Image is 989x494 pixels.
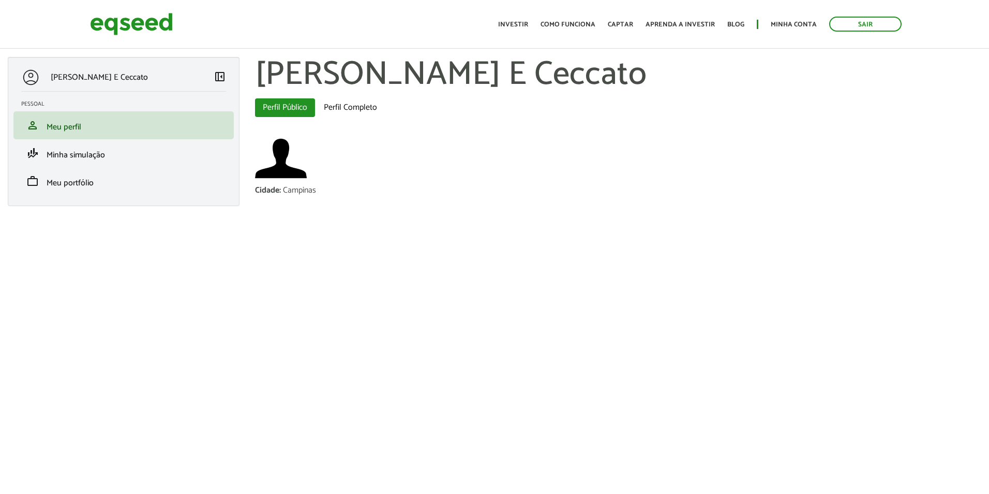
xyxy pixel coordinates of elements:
a: Perfil Completo [316,98,385,117]
div: Campinas [283,186,316,195]
img: Foto de Gustavo Bicudo E Ceccato [255,133,307,184]
li: Meu perfil [13,111,234,139]
li: Meu portfólio [13,167,234,195]
a: Minha conta [771,21,817,28]
span: finance_mode [26,147,39,159]
a: finance_modeMinha simulação [21,147,226,159]
a: Como funciona [541,21,595,28]
h1: [PERSON_NAME] E Ceccato [255,57,981,93]
a: Perfil Público [255,98,315,117]
a: Colapsar menu [214,70,226,85]
a: Aprenda a investir [646,21,715,28]
a: Ver perfil do usuário. [255,133,307,184]
li: Minha simulação [13,139,234,167]
span: work [26,175,39,187]
a: Blog [727,21,744,28]
span: Meu perfil [47,120,81,134]
div: Cidade [255,186,283,195]
a: Captar [608,21,633,28]
span: left_panel_close [214,70,226,83]
a: Sair [829,17,902,32]
span: Minha simulação [47,148,105,162]
span: : [279,183,281,197]
img: EqSeed [90,10,173,38]
a: workMeu portfólio [21,175,226,187]
a: personMeu perfil [21,119,226,132]
h2: Pessoal [21,101,234,107]
span: person [26,119,39,132]
p: [PERSON_NAME] E Ceccato [51,72,148,82]
span: Meu portfólio [47,176,94,190]
a: Investir [498,21,528,28]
